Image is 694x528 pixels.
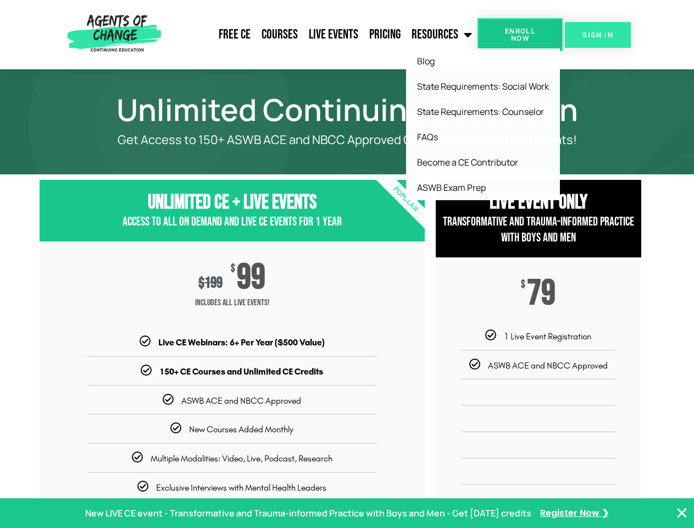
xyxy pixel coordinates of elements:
span: $ [231,263,235,274]
a: Resources [406,21,478,48]
b: 150+ CE Courses and Unlimited CE Credits [159,366,323,377]
span: New Courses Added Monthly [189,424,293,435]
span: Enroll Now [495,28,545,42]
h3: Unlimited CE + Live Events [40,191,425,215]
span: 1 Live Event Registration [504,331,591,342]
h1: Unlimited Continuing Education [34,97,660,122]
span: $ [198,274,204,292]
a: Pricing [364,21,406,48]
a: Become a CE Contributor [406,150,560,175]
a: ASWB Exam Prep [406,175,560,200]
span: Transformative and Trauma-informed Practice with Boys and Men [443,215,634,245]
span: 99 [237,263,265,292]
span: 79 [527,279,556,308]
a: Live Events [303,21,364,48]
span: ASWB ACE and NBCC Approved [181,395,301,406]
span: ASWB ACE and NBCC Approved [488,360,608,371]
ul: Resources [406,48,560,200]
a: State Requirements: Social Work [406,74,560,99]
button: Close Banner [675,507,689,520]
span: Includes ALL Live Events! [40,292,425,314]
a: SIGN IN [565,22,631,48]
div: Popular [342,136,469,263]
a: FAQs [406,124,560,150]
b: Live CE Webinars: 6+ Per Year ($500 Value) [158,337,325,348]
a: Register Now ❯ [540,505,609,521]
p: New LIVE CE event - Transformative and Trauma-informed Practice with Boys and Men - Get [DATE] cr... [85,505,531,521]
span: Access to All On Demand and Live CE Events for 1 year [123,215,342,229]
p: Get Access to 150+ ASWB ACE and NBCC Approved CE Courses and All Live Events! [78,133,617,147]
nav: Menu [165,21,478,48]
a: Free CE [213,21,256,48]
span: Exclusive Interviews with Mental Health Leaders [156,482,326,493]
h3: Live Event Only [436,191,641,215]
a: Courses [256,21,303,48]
span: Multiple Modalities: Video, Live, Podcast, Research [151,453,332,464]
div: 199 [198,274,223,292]
a: Enroll Now [478,18,563,51]
span: $ [521,279,525,290]
a: State Requirements: Counselor [406,99,560,124]
span: SIGN IN [582,31,613,38]
a: Blog [406,48,560,74]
